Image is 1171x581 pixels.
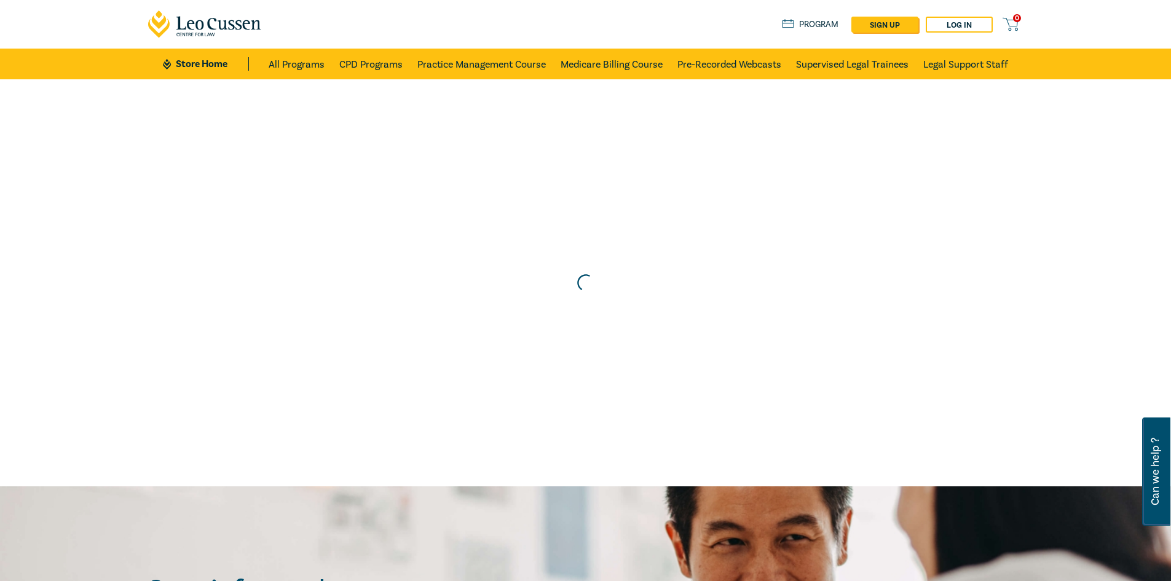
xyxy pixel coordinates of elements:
span: Can we help ? [1149,425,1161,518]
a: Log in [926,17,993,33]
a: sign up [851,17,918,33]
a: Pre-Recorded Webcasts [677,49,781,79]
a: Store Home [163,57,248,71]
a: Legal Support Staff [923,49,1008,79]
a: Program [782,18,839,31]
a: Medicare Billing Course [561,49,663,79]
a: Practice Management Course [417,49,546,79]
a: All Programs [269,49,325,79]
span: 0 [1013,14,1021,22]
a: Supervised Legal Trainees [796,49,909,79]
a: CPD Programs [339,49,403,79]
